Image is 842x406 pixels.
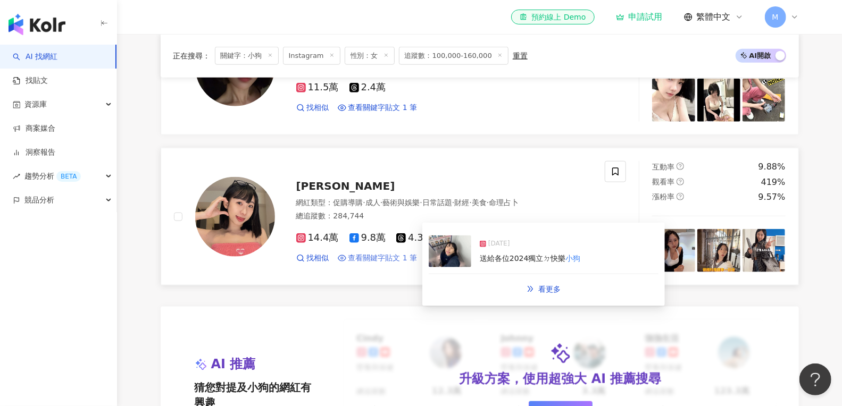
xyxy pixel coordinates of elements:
span: 繁體中文 [697,11,731,23]
img: post-image [697,229,740,272]
span: rise [13,173,20,180]
span: 資源庫 [24,92,47,116]
span: AI 推薦 [211,356,256,374]
span: 9.8萬 [349,232,386,243]
div: 9.88% [758,161,786,173]
span: 性別：女 [345,47,395,65]
div: 預約線上 Demo [520,12,586,22]
span: 4.3萬 [396,232,433,243]
span: 促購導購 [334,198,363,207]
div: 總追蹤數 ： 284,744 [296,211,593,222]
span: · [487,198,489,207]
img: post-image [429,235,471,267]
iframe: Help Scout Beacon - Open [799,363,831,395]
span: · [363,198,365,207]
span: question-circle [677,193,684,200]
span: double-right [527,285,534,293]
span: 找相似 [307,253,329,264]
a: 找貼文 [13,75,48,86]
span: 互動率 [652,163,674,171]
span: 成人 [365,198,380,207]
span: 查看關鍵字貼文 1 筆 [348,103,418,113]
img: post-image [743,79,786,122]
span: · [452,198,454,207]
span: question-circle [677,163,684,170]
a: 洞察報告 [13,147,55,158]
span: · [420,198,422,207]
span: 11.5萬 [296,82,339,93]
span: 正在搜尋 ： [173,52,211,60]
span: 追蹤數：100,000-160,000 [399,47,508,65]
div: 升級方案，使用超強大 AI 推薦搜尋 [459,370,661,388]
img: KOL Avatar [195,177,275,257]
a: KOL Avatar[PERSON_NAME]網紅類型：促購導購·成人·藝術與娛樂·日常話題·財經·美食·命理占卜總追蹤數：284,74414.4萬9.8萬4.3萬找相似查看關鍵字貼文 1 筆互... [161,148,799,285]
span: 14.4萬 [296,232,339,243]
div: 419% [761,176,786,188]
a: 查看關鍵字貼文 1 筆 [338,253,418,264]
a: 找相似 [296,253,329,264]
a: double-right看更多 [515,278,572,300]
div: 網紅類型 ： [296,198,593,208]
a: 商案媒合 [13,123,55,134]
span: 美食 [472,198,487,207]
span: 競品分析 [24,188,54,212]
span: 觀看率 [652,177,674,186]
span: 漲粉率 [652,192,674,201]
span: M [772,11,778,23]
span: 看更多 [538,285,561,293]
span: 財經 [454,198,469,207]
span: 命理占卜 [489,198,519,207]
img: post-image [652,229,695,272]
span: question-circle [677,178,684,185]
div: 9.57% [758,191,786,203]
img: logo [9,14,65,35]
span: 日常話題 [422,198,452,207]
a: searchAI 找網紅 [13,52,57,62]
span: 趨勢分析 [24,164,81,188]
span: [DATE] [488,239,510,249]
span: 送給各位2024獨立ㄉ快樂 [480,254,566,263]
span: 找相似 [307,103,329,113]
span: Instagram [283,47,340,65]
a: 查看關鍵字貼文 1 筆 [338,103,418,113]
a: 申請試用 [616,12,663,22]
span: 2.4萬 [349,82,386,93]
img: post-image [652,79,695,122]
span: 藝術與娛樂 [382,198,420,207]
span: · [469,198,471,207]
span: [PERSON_NAME] [296,180,395,192]
a: 預約線上 Demo [511,10,594,24]
span: 查看關鍵字貼文 1 筆 [348,253,418,264]
a: 找相似 [296,103,329,113]
div: 重置 [513,52,528,60]
div: BETA [56,171,81,182]
img: post-image [697,79,740,122]
span: 關鍵字：小狗 [215,47,279,65]
mark: 小狗 [566,254,581,263]
img: post-image [743,229,786,272]
span: · [380,198,382,207]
